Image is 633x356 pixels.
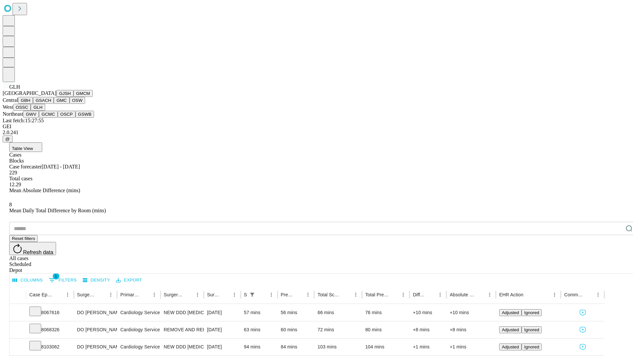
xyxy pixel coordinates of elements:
[389,290,399,299] button: Sort
[281,321,311,338] div: 60 mins
[524,344,539,349] span: Ignored
[244,339,274,355] div: 94 mins
[244,292,247,297] div: Scheduled In Room Duration
[281,292,294,297] div: Predicted In Room Duration
[3,124,630,130] div: GEI
[317,339,359,355] div: 103 mins
[244,304,274,321] div: 57 mins
[413,292,426,297] div: Difference
[13,341,23,353] button: Expand
[193,290,202,299] button: Menu
[150,290,159,299] button: Menu
[499,292,523,297] div: EHR Action
[207,339,237,355] div: [DATE]
[450,321,493,338] div: +8 mins
[342,290,351,299] button: Sort
[413,321,443,338] div: +8 mins
[120,304,157,321] div: Cardiology Service
[9,176,32,181] span: Total cases
[23,250,53,255] span: Refresh data
[164,292,183,297] div: Surgery Name
[267,290,276,299] button: Menu
[164,321,200,338] div: REMOVE AND REPLACE INTERNAL CARDIAC [MEDICAL_DATA], MULTIPEL LEAD
[9,242,56,255] button: Refresh data
[33,97,54,104] button: GSACH
[365,321,407,338] div: 80 mins
[426,290,436,299] button: Sort
[244,321,274,338] div: 63 mins
[524,290,533,299] button: Sort
[18,97,33,104] button: GBH
[9,235,38,242] button: Reset filters
[207,304,237,321] div: [DATE]
[9,188,80,193] span: Mean Absolute Difference (mins)
[9,182,21,187] span: 12.29
[413,339,443,355] div: +1 mins
[106,290,115,299] button: Menu
[3,135,13,142] button: @
[75,111,94,118] button: GSWB
[12,146,33,151] span: Table View
[9,202,12,207] span: 8
[502,310,519,315] span: Adjusted
[70,97,85,104] button: OSW
[524,310,539,315] span: Ignored
[12,236,35,241] span: Reset filters
[23,111,39,118] button: GWV
[97,290,106,299] button: Sort
[207,292,220,297] div: Surgery Date
[365,304,407,321] div: 76 mins
[550,290,559,299] button: Menu
[3,104,13,110] span: West
[485,290,494,299] button: Menu
[120,339,157,355] div: Cardiology Service
[5,136,10,141] span: @
[365,339,407,355] div: 104 mins
[524,327,539,332] span: Ignored
[164,339,200,355] div: NEW DDD [MEDICAL_DATA] IMPLANT
[42,164,80,169] span: [DATE] - [DATE]
[3,130,630,135] div: 2.0.241
[13,307,23,319] button: Expand
[248,290,257,299] button: Show filters
[522,343,542,350] button: Ignored
[58,111,75,118] button: OSCP
[29,304,71,321] div: 8067616
[9,208,106,213] span: Mean Daily Total Difference by Room (mins)
[114,275,144,285] button: Export
[248,290,257,299] div: 1 active filter
[120,321,157,338] div: Cardiology Service
[54,97,69,104] button: GMC
[502,327,519,332] span: Adjusted
[13,324,23,336] button: Expand
[281,304,311,321] div: 56 mins
[3,111,23,117] span: Northeast
[499,326,522,333] button: Adjusted
[77,339,114,355] div: DO [PERSON_NAME] [PERSON_NAME]
[11,275,45,285] button: Select columns
[365,292,389,297] div: Total Predicted Duration
[56,90,74,97] button: GJSH
[351,290,360,299] button: Menu
[584,290,593,299] button: Sort
[29,339,71,355] div: 8103062
[81,275,112,285] button: Density
[476,290,485,299] button: Sort
[120,292,139,297] div: Primary Service
[29,321,71,338] div: 8068326
[593,290,603,299] button: Menu
[499,343,522,350] button: Adjusted
[29,292,53,297] div: Case Epic Id
[9,170,17,175] span: 229
[140,290,150,299] button: Sort
[77,321,114,338] div: DO [PERSON_NAME] [PERSON_NAME]
[39,111,58,118] button: GCMC
[522,309,542,316] button: Ignored
[77,292,96,297] div: Surgeon Name
[230,290,239,299] button: Menu
[257,290,267,299] button: Sort
[9,84,20,90] span: GLH
[399,290,408,299] button: Menu
[54,290,63,299] button: Sort
[294,290,303,299] button: Sort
